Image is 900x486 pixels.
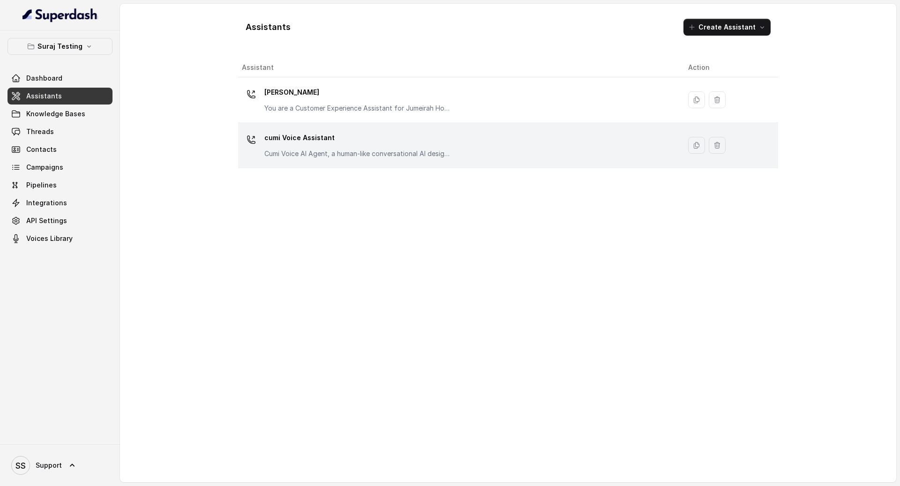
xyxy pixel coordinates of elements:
p: You are a Customer Experience Assistant for Jumeirah Hotels & Resorts in [GEOGRAPHIC_DATA]. Your ... [264,104,452,113]
img: light.svg [22,7,98,22]
h1: Assistants [246,20,291,35]
span: Pipelines [26,180,57,190]
a: Campaigns [7,159,112,176]
span: Voices Library [26,234,73,243]
a: Voices Library [7,230,112,247]
span: API Settings [26,216,67,225]
a: Pipelines [7,177,112,194]
a: Assistants [7,88,112,105]
span: Knowledge Bases [26,109,85,119]
span: Assistants [26,91,62,101]
span: Campaigns [26,163,63,172]
a: Contacts [7,141,112,158]
a: API Settings [7,212,112,229]
a: Threads [7,123,112,140]
span: Threads [26,127,54,136]
text: SS [15,461,26,471]
a: Knowledge Bases [7,105,112,122]
a: Support [7,452,112,479]
span: Dashboard [26,74,62,83]
a: Integrations [7,194,112,211]
a: Dashboard [7,70,112,87]
p: [PERSON_NAME] [264,85,452,100]
span: Support [36,461,62,470]
span: Contacts [26,145,57,154]
p: cumi Voice Assistant [264,130,452,145]
button: Suraj Testing [7,38,112,55]
th: Assistant [238,58,681,77]
button: Create Assistant [683,19,771,36]
p: Cumi Voice AI Agent, a human-like conversational AI designed to onboard users, collect business a... [264,149,452,158]
th: Action [681,58,778,77]
span: Integrations [26,198,67,208]
p: Suraj Testing [37,41,82,52]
